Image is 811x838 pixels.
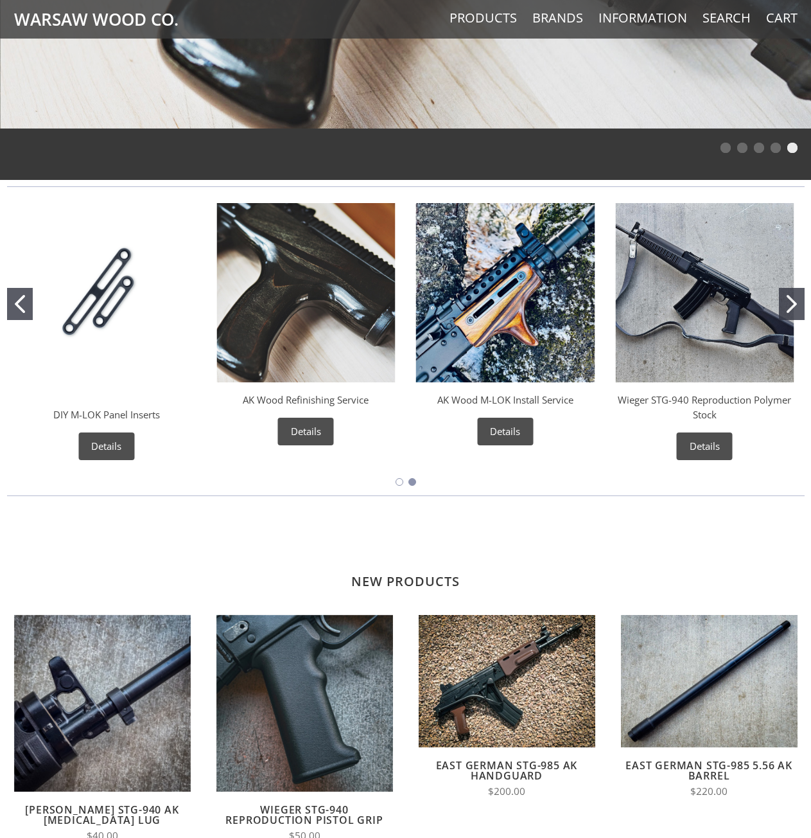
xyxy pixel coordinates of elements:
[720,143,731,153] li: Page dot 1
[598,10,687,26] a: Information
[532,10,583,26] a: Brands
[419,615,595,747] img: East German STG-985 AK Handguard
[436,758,578,783] a: East German STG-985 AK Handguard
[449,10,517,26] a: Products
[216,203,396,382] img: AK Wood Refinishing Service
[702,10,751,26] a: Search
[690,785,728,798] span: $220.00
[779,288,805,320] button: Go to slide 2
[216,615,393,792] img: Wieger STG-940 Reproduction Pistol Grip
[615,203,794,382] img: Wieger STG-940 Reproduction Polymer Stock
[621,615,798,747] img: East German STG-985 5.56 AK Barrel
[7,288,33,320] button: Go to slide 1
[754,143,764,153] li: Page dot 3
[53,408,160,421] a: DIY M-LOK Panel Inserts
[225,803,383,827] a: Wieger STG-940 Reproduction Pistol Grip
[278,418,334,445] a: Details
[7,193,207,470] div: DIY M-LOK Panel Inserts
[78,432,134,460] a: Details
[787,143,798,153] li: Page dot 5
[25,803,179,827] a: [PERSON_NAME] STG-940 AK [MEDICAL_DATA] Lug
[618,393,791,421] a: Wieger STG-940 Reproduction Polymer Stock
[396,478,403,486] button: Go to slide 1
[437,393,573,406] a: AK Wood M-LOK Install Service
[17,203,196,382] img: DIY M-LOK Panel Inserts
[625,758,792,783] a: East German STG-985 5.56 AK Barrel
[488,785,525,798] span: $200.00
[408,478,416,486] button: Go to slide 2
[766,10,798,26] a: Cart
[206,193,406,456] div: AK Wood Refinishing Service
[14,535,798,589] h2: New Products
[605,193,805,470] div: Wieger STG-940 Reproduction Polymer Stock
[243,393,369,406] a: AK Wood Refinishing Service
[416,203,595,382] img: AK Wood M-LOK Install Service
[14,615,191,792] img: Wieger STG-940 AK Bayonet Lug
[477,418,533,445] a: Details
[406,193,606,456] div: AK Wood M-LOK Install Service
[677,432,733,460] a: Details
[737,143,747,153] li: Page dot 2
[60,393,153,407] div: Warsaw Wood Co.
[771,143,781,153] li: Page dot 4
